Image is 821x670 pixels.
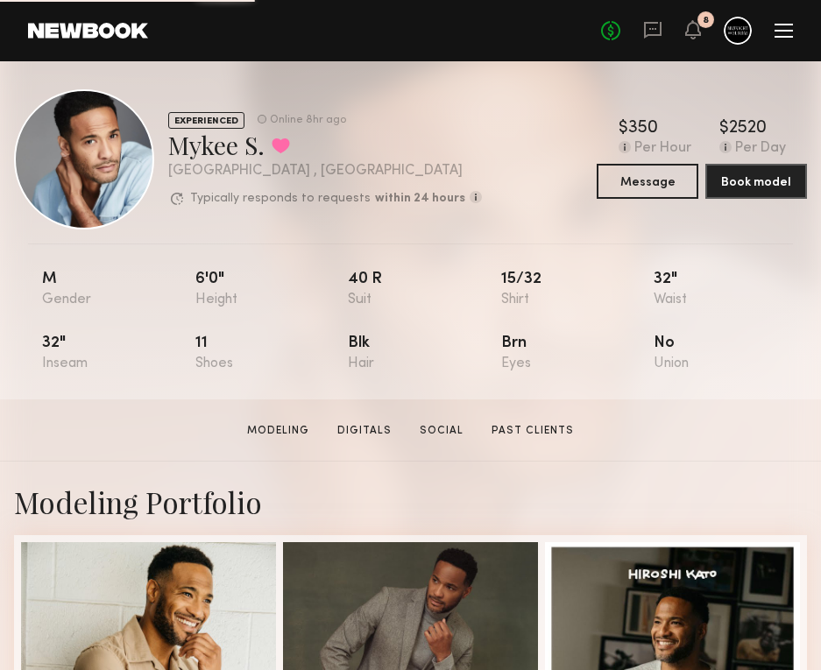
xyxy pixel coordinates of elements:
[375,193,465,205] b: within 24 hours
[654,335,807,371] div: No
[348,272,501,307] div: 40 r
[195,272,349,307] div: 6'0"
[705,164,807,199] button: Book model
[634,141,691,157] div: Per Hour
[719,120,729,138] div: $
[168,129,482,161] div: Mykee S.
[14,483,807,521] div: Modeling Portfolio
[619,120,628,138] div: $
[42,335,195,371] div: 32"
[190,193,371,205] p: Typically responds to requests
[628,120,658,138] div: 350
[501,335,655,371] div: Brn
[168,164,482,179] div: [GEOGRAPHIC_DATA] , [GEOGRAPHIC_DATA]
[413,423,471,439] a: Social
[270,115,346,126] div: Online 8hr ago
[729,120,767,138] div: 2520
[703,16,709,25] div: 8
[485,423,581,439] a: Past Clients
[195,335,349,371] div: 11
[42,272,195,307] div: M
[654,272,807,307] div: 32"
[330,423,399,439] a: Digitals
[348,335,501,371] div: Blk
[168,112,244,129] div: EXPERIENCED
[597,164,698,199] button: Message
[240,423,316,439] a: Modeling
[501,272,655,307] div: 15/32
[735,141,786,157] div: Per Day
